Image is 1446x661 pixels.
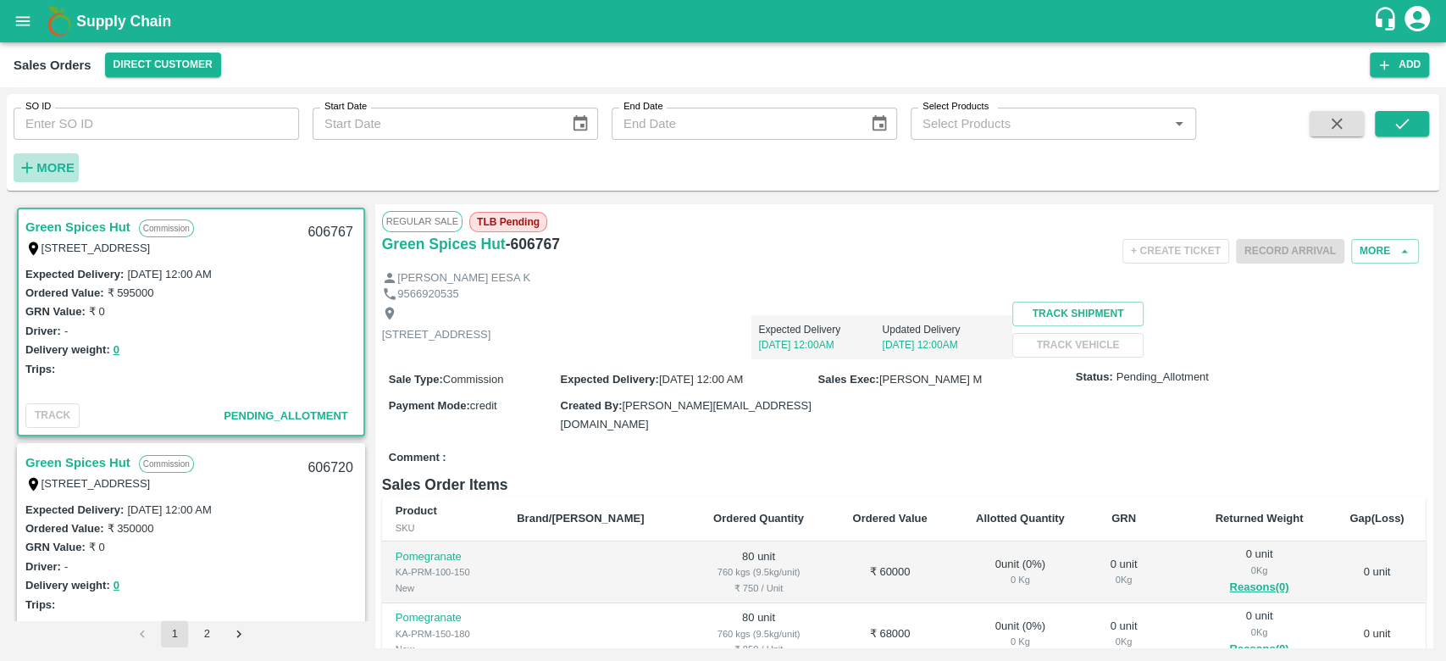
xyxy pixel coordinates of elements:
label: Comment : [389,450,446,466]
td: 0 unit [1328,542,1426,603]
label: Trips: [25,363,55,375]
div: 0 unit ( 0 %) [964,557,1076,588]
h6: Green Spices Hut [382,232,506,256]
span: Please dispatch the trip before ending [1236,243,1344,257]
label: Ordered Value: [25,286,103,299]
h6: Sales Order Items [382,473,1426,497]
label: Start Date [324,100,367,114]
label: ₹ 0 [89,541,105,553]
button: page 1 [161,620,188,647]
button: Track Shipment [1012,302,1143,326]
input: Select Products [916,113,1163,135]
button: 0 [114,341,119,360]
b: Allotted Quantity [976,512,1065,525]
b: GRN [1111,512,1136,525]
label: Expected Delivery : [25,268,124,281]
label: Driver: [25,325,61,337]
span: Pending_Allotment [1116,369,1209,386]
span: Commission [443,373,504,386]
div: 606767 [297,213,363,253]
b: Product [396,504,437,517]
button: Select DC [105,53,221,77]
p: [DATE] 12:00AM [882,337,1006,353]
button: More [1351,239,1419,264]
div: 0 Kg [964,572,1076,587]
input: End Date [612,108,856,140]
label: Created By : [560,399,622,412]
div: 0 unit [1204,608,1315,659]
label: ₹ 0 [89,305,105,318]
div: 0 unit ( 0 %) [964,619,1076,650]
div: KA-PRM-150-180 [396,626,490,642]
div: ₹ 850 / Unit [701,642,815,657]
div: New [396,580,490,596]
div: 0 Kg [1103,572,1144,587]
label: [STREET_ADDRESS] [42,477,151,490]
label: SO ID [25,100,51,114]
label: Select Products [922,100,989,114]
label: Sale Type : [389,373,443,386]
p: Commission [139,219,194,237]
strong: More [36,161,75,175]
div: account of current user [1402,3,1432,39]
a: Supply Chain [76,9,1372,33]
span: Regular Sale [382,211,463,231]
label: - [64,325,68,337]
label: Expected Delivery : [25,503,124,516]
label: [STREET_ADDRESS] [42,242,151,254]
div: 0 unit [1204,547,1315,597]
b: Gap(Loss) [1349,512,1404,525]
div: 0 Kg [1204,563,1315,578]
label: Sales Exec : [818,373,879,386]
button: Reasons(0) [1204,640,1315,659]
p: Expected Delivery [758,322,882,337]
span: [PERSON_NAME][EMAIL_ADDRESS][DOMAIN_NAME] [560,399,811,430]
label: Delivery weight: [25,343,110,356]
label: ₹ 595000 [107,286,153,299]
label: ₹ 350000 [107,522,153,535]
b: Returned Weight [1216,512,1304,525]
div: 760 kgs (9.5kg/unit) [701,564,815,580]
div: New [396,642,490,657]
div: 760 kgs (9.5kg/unit) [701,626,815,642]
input: Start Date [313,108,557,140]
label: Expected Delivery : [560,373,658,386]
div: customer-support [1372,6,1402,36]
b: Ordered Value [852,512,927,525]
label: [DATE] 12:00 AM [127,503,211,516]
input: Enter SO ID [14,108,299,140]
div: Sales Orders [14,54,91,76]
div: ₹ 750 / Unit [701,580,815,596]
p: [PERSON_NAME] EESA K [397,270,530,286]
button: Reasons(0) [1204,578,1315,597]
div: KA-PRM-100-150 [396,564,490,580]
p: 9566920535 [397,286,458,303]
b: Supply Chain [76,13,171,30]
b: Brand/[PERSON_NAME] [517,512,644,525]
label: Payment Mode : [389,399,470,412]
nav: pagination navigation [126,620,255,647]
p: Pomegranate [396,610,490,626]
label: GRN Value: [25,305,86,318]
span: TLB Pending [469,212,547,232]
label: Ordered Value: [25,522,103,535]
div: 0 Kg [964,634,1076,649]
label: Delivery weight: [25,579,110,592]
a: Green Spices Hut [25,452,130,474]
div: 606720 [297,448,363,488]
button: Add [1370,53,1429,77]
button: Choose date [564,108,596,140]
span: credit [470,399,497,412]
p: Commission [139,455,194,473]
div: 0 unit [1103,557,1144,588]
div: 0 unit [1103,619,1144,650]
td: 80 unit [688,542,828,603]
label: Driver: [25,560,61,573]
span: [DATE] 12:00 AM [659,373,743,386]
p: [STREET_ADDRESS] [382,327,491,343]
label: Status: [1076,369,1113,386]
span: Pending_Allotment [224,409,348,422]
div: 0 Kg [1204,625,1315,640]
td: ₹ 60000 [829,542,951,603]
label: [DATE] 12:00 AM [127,268,211,281]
